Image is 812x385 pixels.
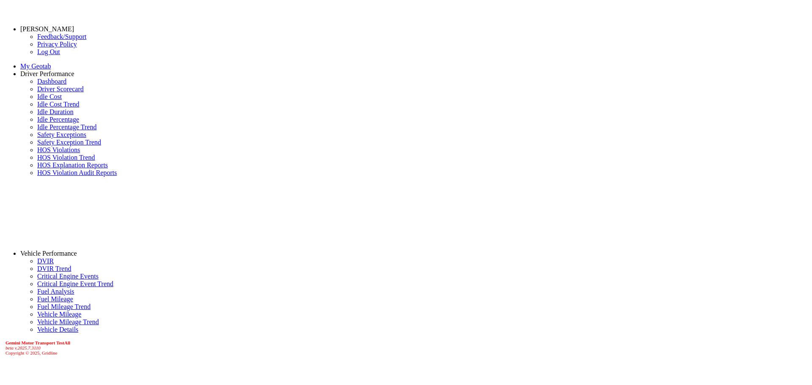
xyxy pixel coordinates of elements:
a: My Geotab [20,63,51,70]
a: Privacy Policy [37,41,77,48]
a: Idle Duration [37,108,74,115]
a: Feedback/Support [37,33,86,40]
a: Fuel Mileage [37,295,73,303]
a: HOS Explanation Reports [37,161,108,169]
a: Safety Exception Trend [37,139,101,146]
a: DVIR [37,257,54,265]
a: DVIR Trend [37,265,71,272]
a: Idle Cost Trend [37,101,80,108]
b: Gemini Motor Transport TestAll [5,340,70,345]
div: Copyright © 2025, Gridline [5,340,809,355]
a: HOS Violation Trend [37,154,95,161]
a: Fuel Mileage Trend [37,303,91,310]
a: HOS Violation Audit Reports [37,169,117,176]
a: Fuel Analysis [37,288,74,295]
a: Log Out [37,48,60,55]
a: Critical Engine Event Trend [37,280,113,287]
a: Dashboard [37,78,66,85]
a: Critical Engine Events [37,273,99,280]
a: Idle Cost [37,93,62,100]
a: Vehicle Performance [20,250,77,257]
a: Driver Performance [20,70,74,77]
a: Idle Percentage [37,116,79,123]
a: Safety Exceptions [37,131,86,138]
a: Vehicle Mileage Trend [37,318,99,325]
a: Driver Scorecard [37,85,84,93]
i: beta v.2025.7.3110 [5,345,41,350]
a: HOS Violations [37,146,80,153]
a: [PERSON_NAME] [20,25,74,33]
a: Vehicle Details [37,326,78,333]
a: Vehicle Mileage [37,311,81,318]
a: Idle Percentage Trend [37,123,96,131]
